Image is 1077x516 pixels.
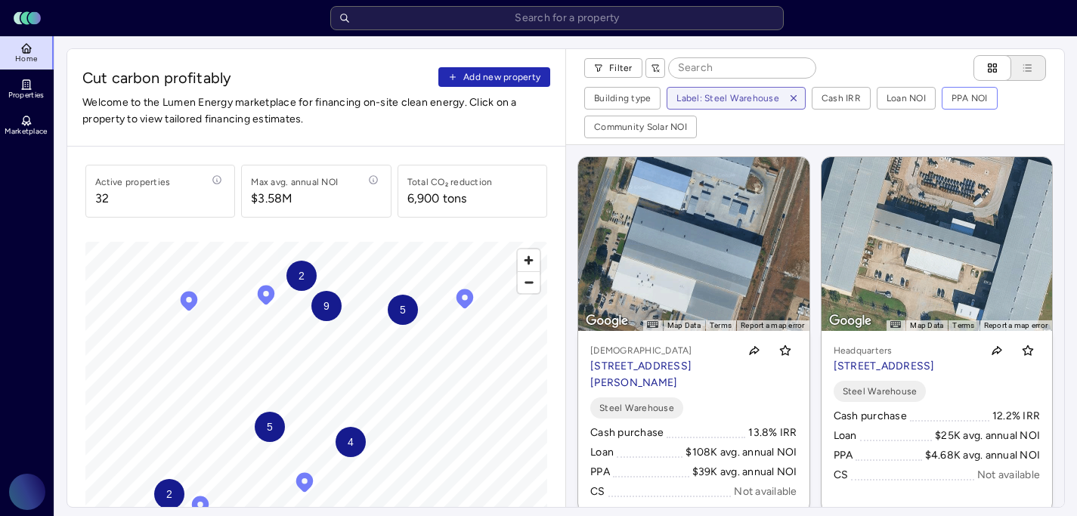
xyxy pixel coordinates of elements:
[748,425,797,441] div: 13.8% IRR
[590,484,605,500] div: CS
[348,434,354,450] span: 4
[463,70,540,85] span: Add new property
[834,408,907,425] div: Cash purchase
[834,467,849,484] div: CS
[400,301,406,318] span: 5
[812,88,870,109] button: Cash IRR
[330,6,784,30] input: Search for a property
[590,358,732,391] p: [STREET_ADDRESS][PERSON_NAME]
[942,88,997,109] button: PPA NOI
[15,54,37,63] span: Home
[311,291,342,321] div: Map marker
[8,91,45,100] span: Properties
[82,94,550,128] span: Welcome to the Lumen Energy marketplace for financing on-site clean energy. Click on a property t...
[734,484,797,500] div: Not available
[834,447,853,464] div: PPA
[518,271,540,293] button: Zoom out
[255,412,285,442] div: Map marker
[255,283,277,311] div: Map marker
[667,88,782,109] button: Label: Steel Warehouse
[977,467,1040,484] div: Not available
[973,55,1011,81] button: Cards view
[5,127,47,136] span: Marketplace
[407,190,467,208] div: 6,900 tons
[590,444,614,461] div: Loan
[584,58,642,78] button: Filter
[251,175,338,190] div: Max avg. annual NOI
[669,58,815,78] input: Search
[952,91,988,106] div: PPA NOI
[996,55,1046,81] button: List view
[293,471,316,498] div: Map marker
[935,428,1040,444] div: $25K avg. annual NOI
[299,267,305,284] span: 2
[518,249,540,271] button: Zoom in
[609,60,633,76] span: Filter
[834,343,935,358] p: Headquarters
[822,91,861,106] div: Cash IRR
[518,272,540,293] span: Zoom out
[95,175,170,190] div: Active properties
[590,425,664,441] div: Cash purchase
[286,261,317,291] div: Map marker
[773,338,797,363] button: Toggle favorite
[578,157,809,512] a: Map[DEMOGRAPHIC_DATA][STREET_ADDRESS][PERSON_NAME]Toggle favoriteSteel WarehouseCash purchase13.8...
[267,419,273,435] span: 5
[822,157,1053,512] a: MapHeadquarters[STREET_ADDRESS]Toggle favoriteSteel WarehouseCash purchase12.2% IRRLoan$25K avg. ...
[834,358,935,375] p: [STREET_ADDRESS]
[594,119,687,134] div: Community Solar NOI
[251,190,338,208] span: $3.58M
[676,91,779,106] div: Label: Steel Warehouse
[407,175,493,190] div: Total CO₂ reduction
[336,427,366,457] div: Map marker
[599,400,674,416] span: Steel Warehouse
[594,91,651,106] div: Building type
[590,343,732,358] p: [DEMOGRAPHIC_DATA]
[82,67,432,88] span: Cut carbon profitably
[95,190,170,208] span: 32
[585,116,696,137] button: Community Solar NOI
[388,295,418,325] div: Map marker
[925,447,1041,464] div: $4.68K avg. annual NOI
[166,486,172,502] span: 2
[438,67,550,87] button: Add new property
[590,464,610,480] div: PPA
[877,88,935,109] button: Loan NOI
[154,479,184,509] div: Map marker
[992,408,1040,425] div: 12.2% IRR
[887,91,926,106] div: Loan NOI
[834,428,857,444] div: Loan
[692,464,797,480] div: $39K avg. annual NOI
[178,289,200,317] div: Map marker
[453,287,476,314] div: Map marker
[843,384,918,399] span: Steel Warehouse
[1016,338,1040,363] button: Toggle favorite
[323,298,330,314] span: 9
[686,444,797,461] div: $108K avg. annual NOI
[585,88,660,109] button: Building type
